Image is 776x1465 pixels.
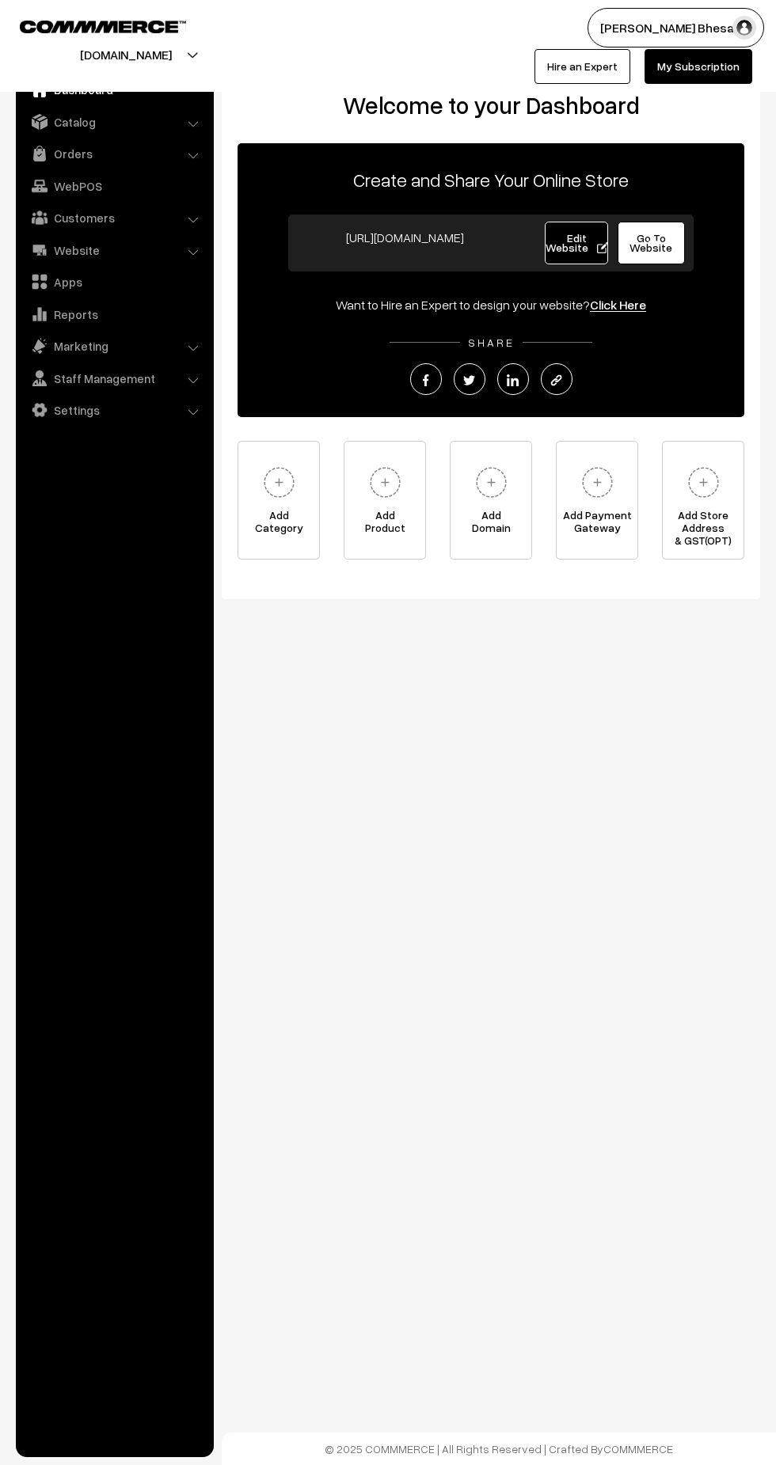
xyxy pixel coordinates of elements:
a: COMMMERCE [603,1442,673,1456]
img: plus.svg [682,461,725,504]
span: Add Product [344,509,425,541]
a: Hire an Expert [534,49,630,84]
a: AddProduct [344,441,426,560]
a: Reports [20,300,208,328]
footer: © 2025 COMMMERCE | All Rights Reserved | Crafted By [222,1433,776,1465]
button: [PERSON_NAME] Bhesani… [588,8,764,47]
a: COMMMERCE [20,16,158,35]
a: Add PaymentGateway [556,441,638,560]
span: Go To Website [630,231,672,254]
a: Marketing [20,332,208,360]
a: AddDomain [450,441,532,560]
div: Want to Hire an Expert to design your website? [238,295,744,314]
a: Apps [20,268,208,296]
img: plus.svg [363,461,407,504]
a: Edit Website [545,222,608,264]
a: WebPOS [20,172,208,200]
a: Orders [20,139,208,168]
a: Catalog [20,108,208,136]
a: Customers [20,203,208,232]
a: Go To Website [618,222,685,264]
img: plus.svg [470,461,513,504]
h2: Welcome to your Dashboard [238,91,744,120]
img: plus.svg [576,461,619,504]
span: Edit Website [546,231,608,254]
span: Add Domain [451,509,531,541]
span: SHARE [460,336,523,349]
a: Settings [20,396,208,424]
span: Add Store Address & GST(OPT) [663,509,744,541]
img: COMMMERCE [20,21,186,32]
span: Add Category [238,509,319,541]
a: My Subscription [645,49,752,84]
a: Click Here [590,297,646,313]
img: user [732,16,756,40]
span: Add Payment Gateway [557,509,637,541]
img: plus.svg [257,461,301,504]
a: Website [20,236,208,264]
button: [DOMAIN_NAME] [25,35,227,74]
a: Staff Management [20,364,208,393]
p: Create and Share Your Online Store [238,165,744,194]
a: Add Store Address& GST(OPT) [662,441,744,560]
a: AddCategory [238,441,320,560]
